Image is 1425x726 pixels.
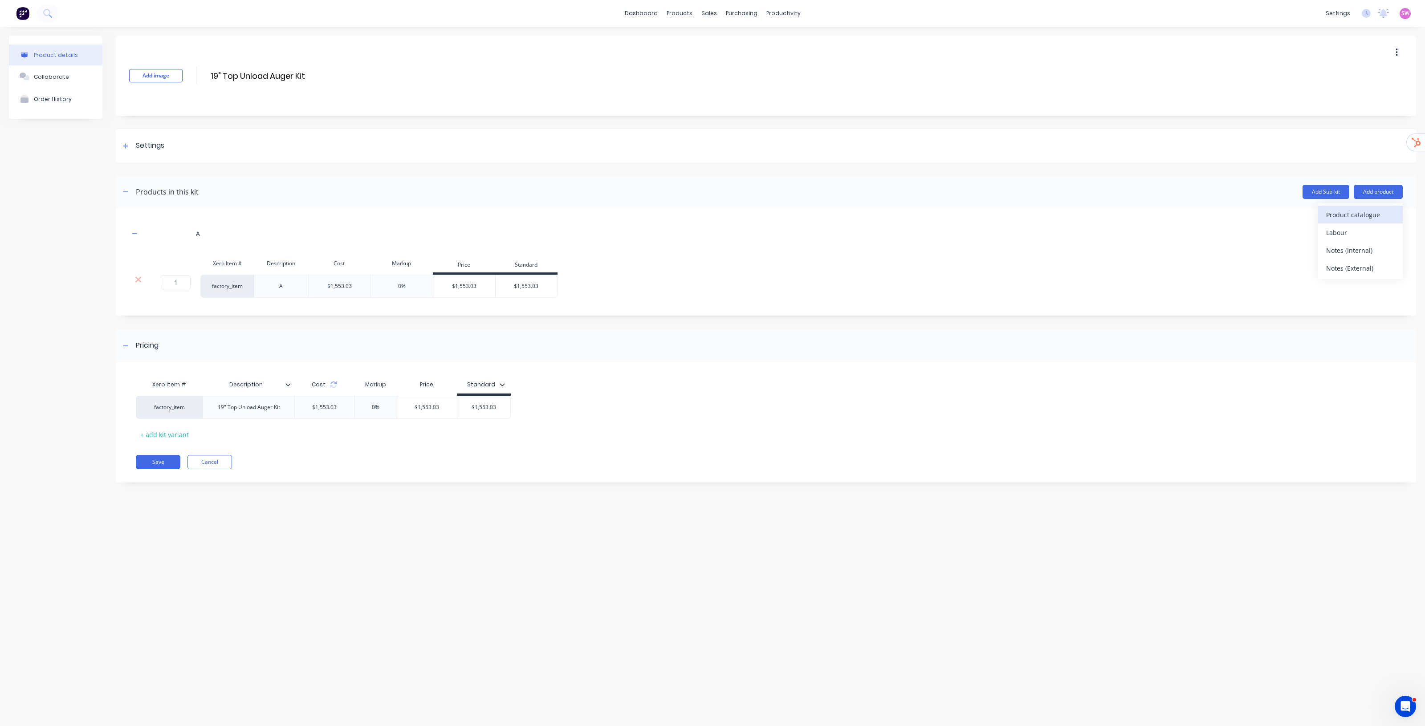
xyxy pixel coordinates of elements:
div: Xero Item # [200,255,254,272]
div: Markup [354,376,397,393]
div: Product details [34,52,78,58]
div: Notes (Internal) [1326,244,1395,257]
div: Standard [495,257,558,275]
div: $1,553.03 [496,275,557,297]
div: Cost [308,255,370,272]
div: productivity [762,7,805,20]
span: SW [1401,9,1409,17]
div: 0% [354,396,398,418]
div: sales [697,7,721,20]
button: Labour [1318,223,1403,241]
div: Standard [467,381,495,389]
span: Cost [312,381,326,389]
div: Markup [370,255,433,272]
input: ? [161,275,191,289]
div: Pricing [136,340,159,351]
div: Xero Item # [136,376,203,393]
div: products [662,7,697,20]
button: Cancel [187,455,232,469]
div: + add kit variant [136,428,193,442]
div: Products in this kit [136,187,199,197]
div: Description [203,376,294,393]
button: Notes (Internal) [1318,241,1403,259]
div: $1,553.03 [433,275,496,297]
input: Enter kit name [210,69,367,82]
button: Collaborate [9,65,102,88]
div: Description [203,373,289,396]
button: Add Sub-kit [1303,185,1349,199]
div: purchasing [721,7,762,20]
div: Cost [294,376,354,393]
div: 19" Top Unload Auger Kit [211,402,287,413]
div: factory_item [200,275,254,298]
div: Collaborate [34,73,69,80]
div: $1,553.03 [457,396,511,418]
div: factory_item [145,403,194,411]
button: Product catalogue [1318,206,1403,223]
button: Add image [129,69,183,82]
button: Notes (External) [1318,259,1403,277]
div: 0% [398,282,406,290]
div: Settings [136,140,164,151]
div: Notes (External) [1326,262,1395,275]
div: Order History [34,96,72,102]
button: Save [136,455,180,469]
button: Add product [1354,185,1403,199]
div: settings [1321,7,1355,20]
button: Standard [463,378,509,391]
div: Labour [1326,226,1395,239]
div: factory_item19" Top Unload Auger Kit$1,553.030%$1,553.03$1,553.03 [136,396,511,419]
div: Price [397,376,457,393]
div: A [196,229,200,238]
div: Product catalogue [1326,208,1395,221]
a: dashboard [620,7,662,20]
div: $1,553.03 [397,396,457,418]
div: Description [254,255,308,272]
div: Price [433,257,495,275]
button: Product details [9,45,102,65]
div: $1,553.03 [305,396,344,418]
div: A [259,280,303,292]
button: Order History [9,88,102,110]
iframe: Intercom live chat [1395,696,1416,717]
img: Factory [16,7,29,20]
div: $1,553.03 [327,282,352,290]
